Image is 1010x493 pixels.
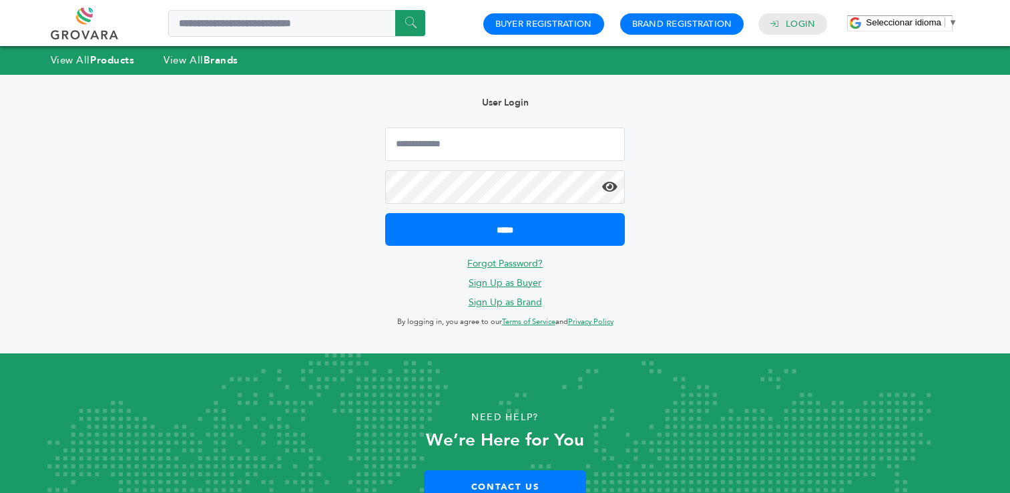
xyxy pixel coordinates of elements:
[502,317,555,327] a: Terms of Service
[482,96,529,109] b: User Login
[866,17,941,27] span: Seleccionar idioma
[786,18,815,30] a: Login
[467,257,543,270] a: Forgot Password?
[632,18,732,30] a: Brand Registration
[204,53,238,67] strong: Brands
[949,17,957,27] span: ▼
[385,314,624,330] p: By logging in, you agree to our and
[51,407,960,428] p: Need Help?
[568,317,613,327] a: Privacy Policy
[426,428,584,452] strong: We’re Here for You
[385,170,624,204] input: Password
[495,18,592,30] a: Buyer Registration
[866,17,957,27] a: Seleccionar idioma​
[168,10,425,37] input: Search a product or brand...
[385,128,624,161] input: Email Address
[469,277,541,289] a: Sign Up as Buyer
[51,53,135,67] a: View AllProducts
[469,296,542,309] a: Sign Up as Brand
[164,53,238,67] a: View AllBrands
[90,53,134,67] strong: Products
